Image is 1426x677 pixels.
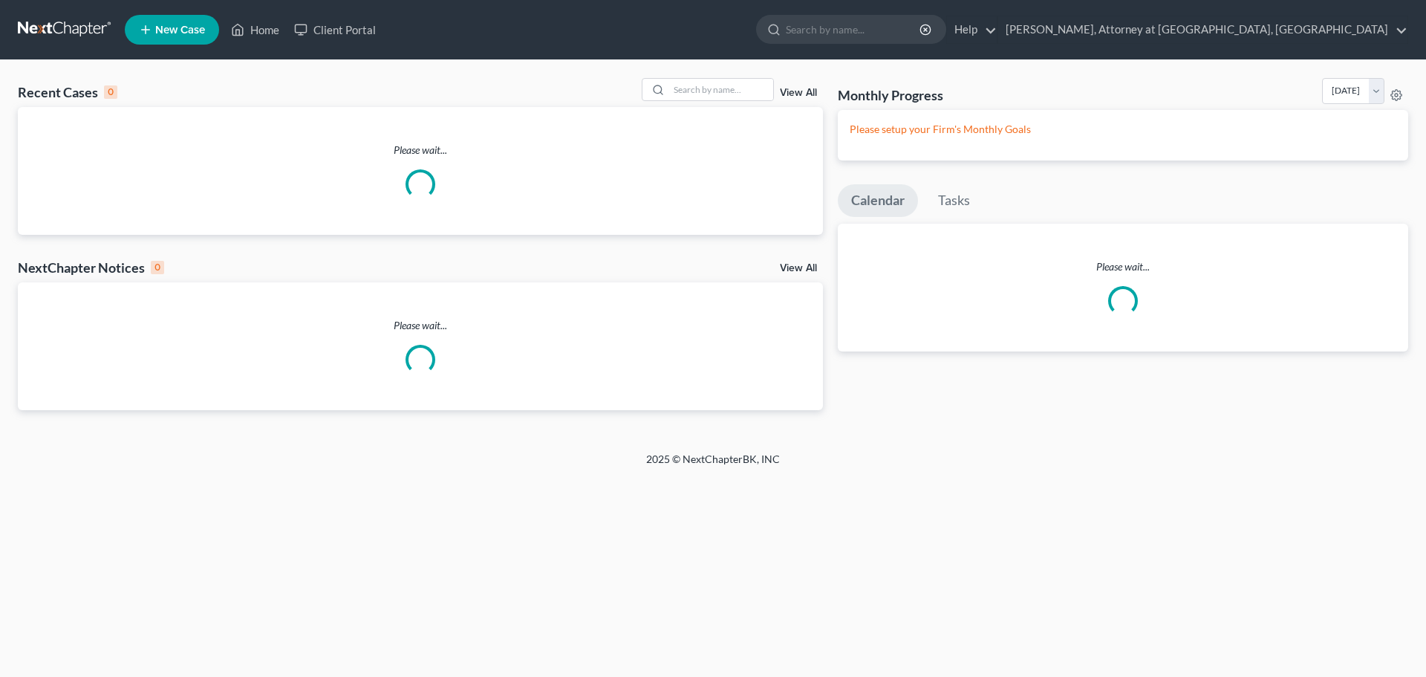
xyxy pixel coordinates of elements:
p: Please wait... [18,318,823,333]
span: New Case [155,25,205,36]
input: Search by name... [669,79,773,100]
a: View All [780,88,817,98]
input: Search by name... [786,16,922,43]
a: Home [224,16,287,43]
div: NextChapter Notices [18,259,164,276]
h3: Monthly Progress [838,86,943,104]
p: Please setup your Firm's Monthly Goals [850,122,1396,137]
a: View All [780,263,817,273]
a: Client Portal [287,16,383,43]
div: Recent Cases [18,83,117,101]
a: Help [947,16,997,43]
a: Tasks [925,184,983,217]
div: 0 [104,85,117,99]
div: 0 [151,261,164,274]
p: Please wait... [838,259,1408,274]
a: Calendar [838,184,918,217]
a: [PERSON_NAME], Attorney at [GEOGRAPHIC_DATA], [GEOGRAPHIC_DATA] [998,16,1407,43]
div: 2025 © NextChapterBK, INC [290,452,1136,479]
p: Please wait... [18,143,823,158]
